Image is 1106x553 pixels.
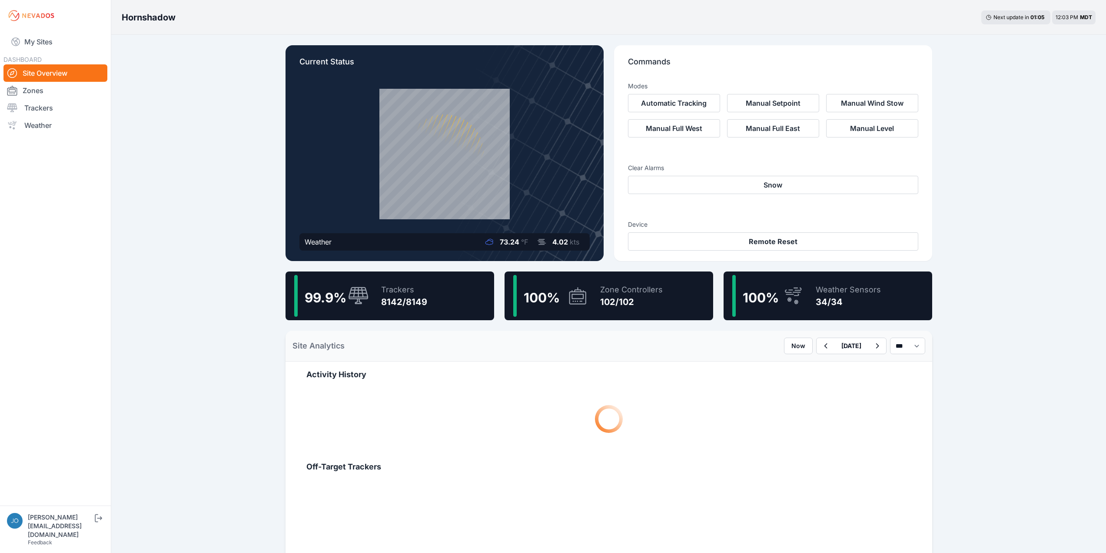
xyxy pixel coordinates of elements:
[305,290,346,305] span: 99.9 %
[505,271,713,320] a: 100%Zone Controllers102/102
[306,461,911,473] h2: Off-Target Trackers
[628,232,918,251] button: Remote Reset
[628,94,720,112] button: Automatic Tracking
[816,284,881,296] div: Weather Sensors
[381,284,427,296] div: Trackers
[993,14,1029,20] span: Next update in
[628,220,918,229] h3: Device
[500,238,519,246] span: 73.24
[570,238,579,246] span: kts
[286,271,494,320] a: 99.9%Trackers8142/8149
[3,31,107,52] a: My Sites
[292,340,345,352] h2: Site Analytics
[1080,14,1092,20] span: MDT
[724,271,932,320] a: 100%Weather Sensors34/34
[816,296,881,308] div: 34/34
[600,296,663,308] div: 102/102
[28,539,52,546] a: Feedback
[3,56,42,63] span: DASHBOARD
[1056,14,1078,20] span: 12:03 PM
[381,296,427,308] div: 8142/8149
[7,513,23,529] img: jos@nevados.solar
[834,338,868,354] button: [DATE]
[7,9,56,23] img: Nevados
[521,238,528,246] span: °F
[28,513,93,539] div: [PERSON_NAME][EMAIL_ADDRESS][DOMAIN_NAME]
[299,56,590,75] p: Current Status
[826,94,918,112] button: Manual Wind Stow
[3,117,107,134] a: Weather
[628,119,720,137] button: Manual Full West
[3,64,107,82] a: Site Overview
[727,94,819,112] button: Manual Setpoint
[628,56,918,75] p: Commands
[628,82,648,90] h3: Modes
[122,6,176,29] nav: Breadcrumb
[3,82,107,99] a: Zones
[306,369,911,381] h2: Activity History
[628,164,918,172] h3: Clear Alarms
[600,284,663,296] div: Zone Controllers
[3,99,107,117] a: Trackers
[305,237,332,247] div: Weather
[743,290,779,305] span: 100 %
[826,119,918,137] button: Manual Level
[628,176,918,194] button: Snow
[524,290,560,305] span: 100 %
[552,238,568,246] span: 4.02
[122,11,176,23] h3: Hornshadow
[727,119,819,137] button: Manual Full East
[1030,14,1046,21] div: 01 : 05
[784,338,813,354] button: Now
